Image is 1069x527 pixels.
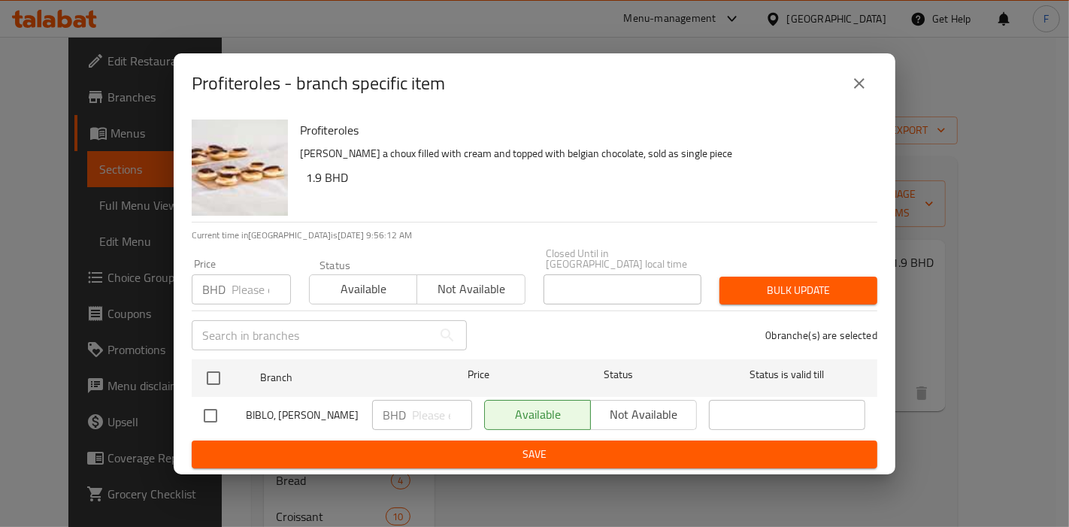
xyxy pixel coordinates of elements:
[412,400,472,430] input: Please enter price
[309,274,417,304] button: Available
[383,406,406,424] p: BHD
[429,365,528,384] span: Price
[260,368,416,387] span: Branch
[541,365,697,384] span: Status
[841,65,877,101] button: close
[765,328,877,343] p: 0 branche(s) are selected
[192,229,877,242] p: Current time in [GEOGRAPHIC_DATA] is [DATE] 9:56:12 AM
[300,144,865,163] p: [PERSON_NAME] a choux filled with cream and topped with belgian chocolate, sold as single piece
[423,278,519,300] span: Not available
[192,441,877,468] button: Save
[306,167,865,188] h6: 1.9 BHD
[316,278,411,300] span: Available
[192,71,445,95] h2: Profiteroles - branch specific item
[719,277,877,304] button: Bulk update
[204,445,865,464] span: Save
[300,120,865,141] h6: Profiteroles
[192,320,432,350] input: Search in branches
[192,120,288,216] img: Profiteroles
[709,365,865,384] span: Status is valid till
[416,274,525,304] button: Not available
[246,406,360,425] span: BIBLO, [PERSON_NAME]
[232,274,291,304] input: Please enter price
[731,281,865,300] span: Bulk update
[202,280,226,298] p: BHD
